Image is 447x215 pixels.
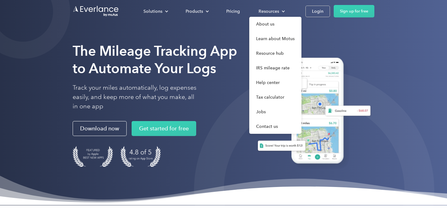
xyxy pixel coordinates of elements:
a: Go to homepage [73,5,119,17]
a: Jobs [249,105,301,119]
img: Everlance, mileage tracker app, expense tracking app [250,53,374,171]
a: Contact us [249,119,301,134]
a: Download now [73,121,127,136]
div: Login [312,7,323,15]
a: Tax calculator [249,90,301,105]
a: Pricing [220,6,246,17]
a: About us [249,17,301,31]
div: Resources [259,7,279,15]
a: Get started for free [132,121,196,136]
a: Sign up for free [334,5,374,17]
strong: The Mileage Tracking App to Automate Your Logs [73,43,237,77]
div: Products [179,6,214,17]
a: Help center [249,75,301,90]
a: Login [305,6,330,17]
img: Badge for Featured by Apple Best New Apps [73,146,113,167]
div: Products [186,7,203,15]
img: 4.9 out of 5 stars on the app store [120,146,161,167]
nav: Resources [249,17,301,134]
a: Learn about Motus [249,31,301,46]
div: Solutions [143,7,162,15]
div: Solutions [137,6,173,17]
div: Resources [252,6,290,17]
p: Track your miles automatically, log expenses easily, and keep more of what you make, all in one app [73,83,197,111]
a: IRS mileage rate [249,61,301,75]
div: Pricing [226,7,240,15]
a: Resource hub [249,46,301,61]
